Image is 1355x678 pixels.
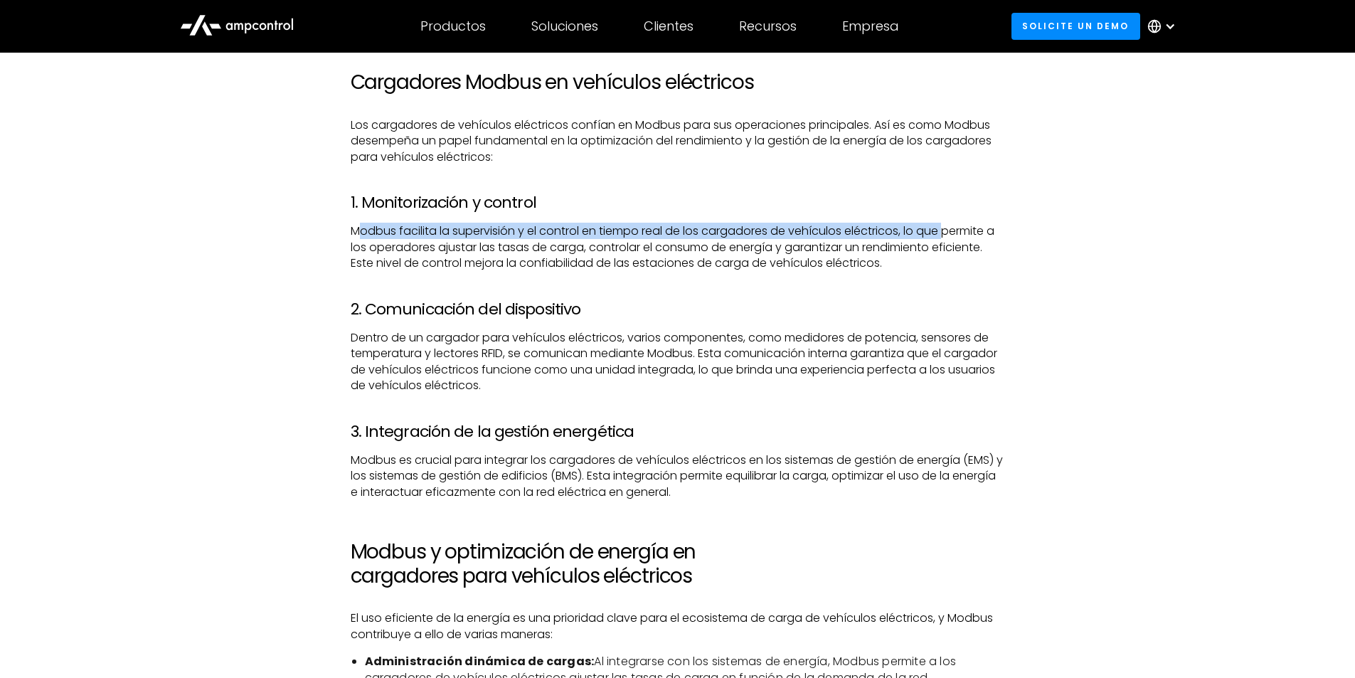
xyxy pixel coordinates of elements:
[1011,13,1140,39] a: Solicite un demo
[644,18,694,34] div: Clientes
[351,452,1005,500] p: Modbus es crucial para integrar los cargadores de vehículos eléctricos en los sistemas de gestión...
[842,18,898,34] div: Empresa
[351,70,1005,95] h2: Cargadores Modbus en vehículos eléctricos
[365,653,595,669] strong: Administración dinámica de cargas:
[351,223,1005,271] p: Modbus facilita la supervisión y el control en tiempo real de los cargadores de vehículos eléctri...
[351,540,1005,588] h2: Modbus y optimización de energía en cargadores para vehículos eléctricos
[739,18,797,34] div: Recursos
[351,117,1005,165] p: Los cargadores de vehículos eléctricos confían en Modbus para sus operaciones principales. Así es...
[351,300,1005,319] h3: 2. Comunicación del dispositivo
[420,18,486,34] div: Productos
[351,194,1005,212] h3: 1. Monitorización y control
[351,423,1005,441] h3: 3. Integración de la gestión energética
[351,610,1005,642] p: El uso eficiente de la energía es una prioridad clave para el ecosistema de carga de vehículos el...
[531,18,598,34] div: Soluciones
[351,330,1005,394] p: Dentro de un cargador para vehículos eléctricos, varios componentes, como medidores de potencia, ...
